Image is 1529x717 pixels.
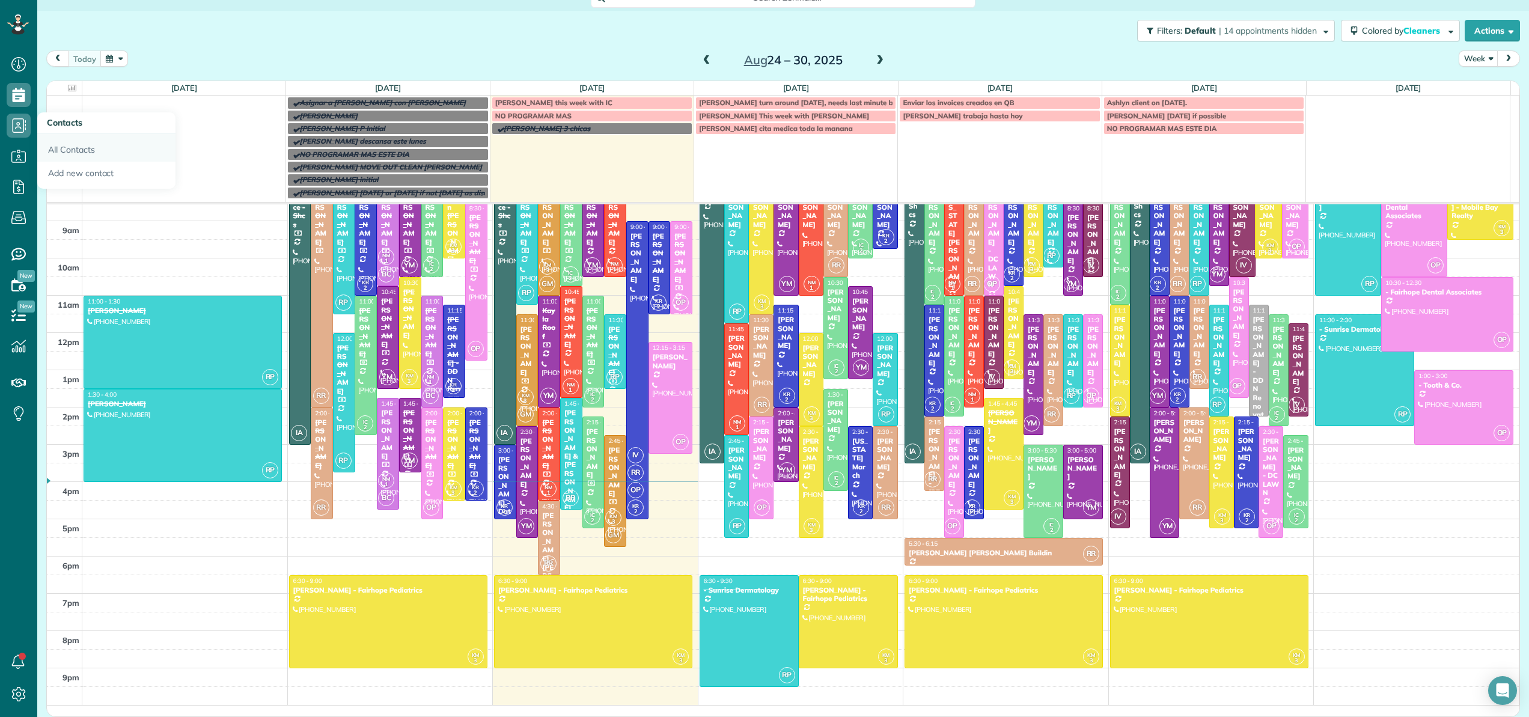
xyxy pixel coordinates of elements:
[802,344,820,379] div: [PERSON_NAME]
[1341,20,1460,41] button: Colored byCleaners
[945,403,960,415] small: 2
[447,316,462,428] div: [PERSON_NAME] - DDN Renovations LLC
[586,195,601,246] div: [PERSON_NAME]
[828,391,856,398] span: 1:30 - 4:15
[1043,406,1060,423] span: RR
[406,372,414,379] span: KM
[446,385,461,396] small: 2
[358,307,373,358] div: [PERSON_NAME]
[426,409,454,417] span: 2:00 - 5:00
[504,124,591,133] span: [PERSON_NAME] 3 chicas
[1385,279,1421,287] span: 10:30 - 12:30
[829,366,844,377] small: 2
[1451,195,1510,221] div: [PERSON_NAME] - Mobile Bay Realty
[987,83,1013,93] a: [DATE]
[1219,25,1317,36] span: | 14 appointments hidden
[382,252,390,258] span: NM
[1083,257,1099,273] span: IV
[1170,394,1185,406] small: 2
[1087,213,1099,265] div: [PERSON_NAME]
[753,316,786,324] span: 11:30 - 2:15
[1154,297,1186,305] span: 11:00 - 2:00
[968,391,976,397] span: NM
[585,394,600,406] small: 2
[468,341,484,357] span: OP
[608,316,641,324] span: 11:30 - 1:30
[729,304,745,320] span: RP
[754,301,769,313] small: 3
[1273,316,1305,324] span: 11:30 - 2:30
[379,369,395,385] span: YM
[587,297,619,305] span: 11:00 - 2:00
[853,359,869,376] span: YM
[401,257,418,273] span: YM
[606,369,623,385] span: RP
[299,136,426,145] span: [PERSON_NAME] descansa este lunes
[1286,195,1305,230] div: [PERSON_NAME]
[1137,20,1335,41] button: Filters: Default | 14 appointments hidden
[1319,316,1352,324] span: 11:30 - 2:30
[1385,288,1510,296] div: - Fairhope Dental Associates
[1173,307,1186,358] div: [PERSON_NAME]
[859,242,864,248] span: IC
[1114,316,1126,367] div: [PERSON_NAME]
[518,395,533,407] small: 3
[1150,388,1166,404] span: YM
[469,213,484,265] div: [PERSON_NAME]
[752,325,770,360] div: [PERSON_NAME]
[87,307,278,315] div: [PERSON_NAME]
[88,297,120,305] span: 11:00 - 1:30
[728,325,761,333] span: 11:45 - 2:45
[1087,204,1120,212] span: 8:30 - 10:30
[1266,242,1274,248] span: KM
[375,83,401,93] a: [DATE]
[1213,195,1225,246] div: [PERSON_NAME]
[564,297,579,349] div: [PERSON_NAME]
[728,195,745,230] div: [PERSON_NAME]
[1170,276,1186,292] span: RR
[1063,388,1079,404] span: RP
[653,344,685,352] span: 12:15 - 3:15
[564,288,597,296] span: 10:45 - 1:45
[299,188,523,197] span: [PERSON_NAME] [DATE] or [DATE] if not [DATE] as discussed is ok
[425,307,440,358] div: [PERSON_NAME]
[808,279,816,285] span: NM
[803,335,835,343] span: 12:00 - 2:30
[925,403,940,415] small: 2
[469,204,502,212] span: 8:30 - 12:45
[403,400,432,407] span: 1:45 - 3:45
[403,288,418,340] div: [PERSON_NAME]
[608,325,623,377] div: [PERSON_NAME]
[1107,124,1217,133] span: NO PROGRAMAR MAS ESTE DIA
[337,195,352,246] div: [PERSON_NAME]
[520,316,553,324] span: 11:30 - 2:30
[1213,316,1225,367] div: [PERSON_NAME]
[299,175,378,184] span: [PERSON_NAME] initial
[783,391,790,397] span: KR
[1174,297,1206,305] span: 11:00 - 2:00
[777,195,795,230] div: [PERSON_NAME]
[540,388,557,404] span: YM
[828,257,844,273] span: RR
[1236,257,1252,273] span: IV
[674,223,707,231] span: 9:00 - 11:30
[699,98,916,107] span: [PERSON_NAME] turn around [DATE], needs last minute booking
[379,255,394,267] small: 1
[1007,195,1020,246] div: [PERSON_NAME]
[1087,316,1120,324] span: 11:30 - 2:00
[930,288,935,294] span: IC
[1114,195,1126,246] div: [PERSON_NAME]
[1427,257,1444,273] span: OP
[1394,406,1411,423] span: RP
[1194,297,1226,305] span: 11:00 - 1:30
[335,294,352,311] span: RP
[381,288,414,296] span: 10:45 - 1:30
[564,409,579,513] div: [PERSON_NAME] & [PERSON_NAME]
[1024,264,1039,275] small: 3
[299,124,385,133] span: [PERSON_NAME] P Initial
[403,195,418,246] div: [PERSON_NAME]
[299,162,482,171] span: [PERSON_NAME] MOVE OUT CLEAN [PERSON_NAME]
[827,288,844,323] div: [PERSON_NAME]
[1209,266,1225,282] span: YM
[563,273,578,284] small: 2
